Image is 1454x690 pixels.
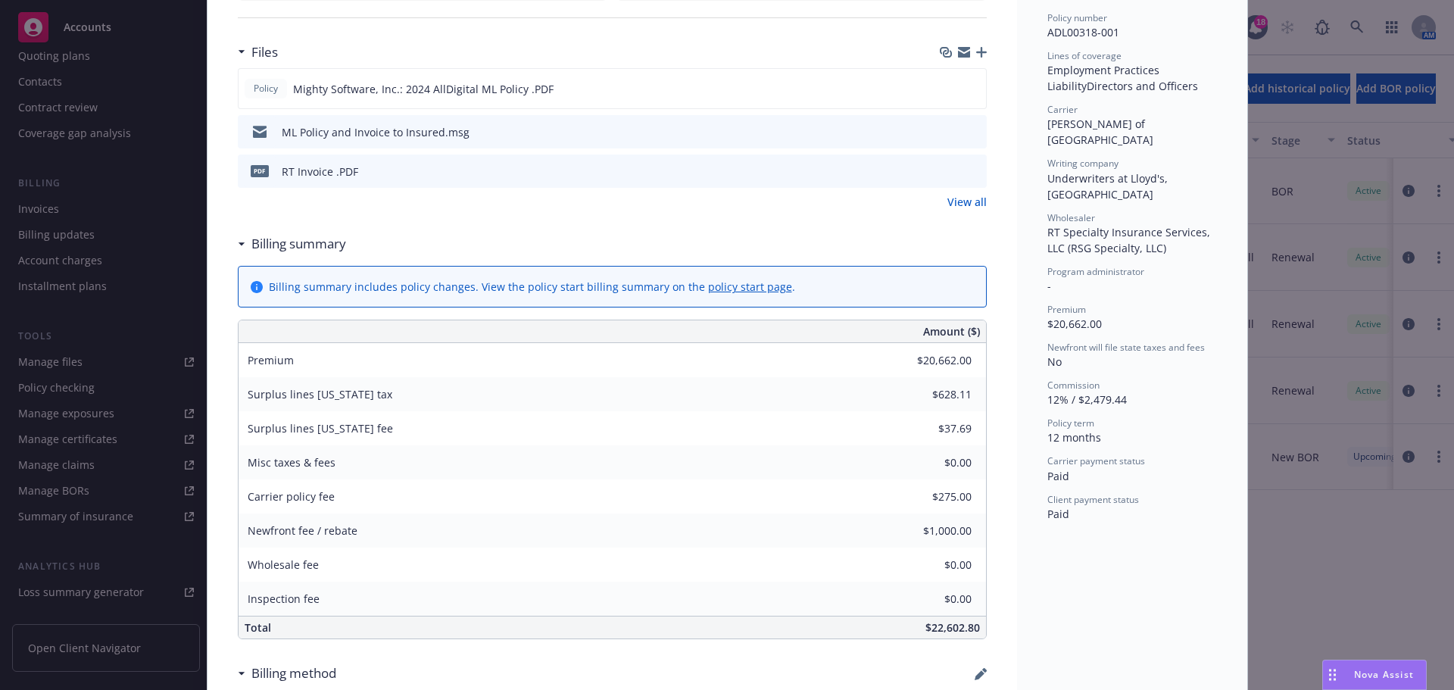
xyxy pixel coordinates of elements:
div: RT Invoice .PDF [282,164,358,180]
span: Underwriters at Lloyd's, [GEOGRAPHIC_DATA] [1047,171,1171,201]
span: Mighty Software, Inc.: 2024 AllDigital ML Policy .PDF [293,81,554,97]
input: 0.00 [882,349,981,372]
span: Policy number [1047,11,1107,24]
button: preview file [966,81,980,97]
button: download file [943,124,955,140]
span: Directors and Officers [1087,79,1198,93]
span: Paid [1047,507,1069,521]
span: Paid [1047,469,1069,483]
span: Misc taxes & fees [248,455,335,470]
input: 0.00 [882,520,981,542]
span: Employment Practices Liability [1047,63,1162,93]
span: Premium [248,353,294,367]
input: 0.00 [882,417,981,440]
span: [PERSON_NAME] of [GEOGRAPHIC_DATA] [1047,117,1153,147]
span: Carrier [1047,103,1078,116]
span: Surplus lines [US_STATE] fee [248,421,393,436]
span: Surplus lines [US_STATE] tax [248,387,392,401]
span: Carrier policy fee [248,489,335,504]
div: Billing method [238,663,336,683]
h3: Billing method [251,663,336,683]
span: - [1047,279,1051,293]
h3: Files [251,42,278,62]
span: Wholesale fee [248,557,319,572]
span: 12% / $2,479.44 [1047,392,1127,407]
div: Billing summary includes policy changes. View the policy start billing summary on the . [269,279,795,295]
input: 0.00 [882,554,981,576]
span: 12 months [1047,430,1101,445]
button: download file [943,164,955,180]
a: View all [947,194,987,210]
span: ADL00318-001 [1047,25,1119,39]
span: Commission [1047,379,1100,392]
button: Nova Assist [1322,660,1427,690]
span: PDF [251,165,269,176]
input: 0.00 [882,383,981,406]
div: Drag to move [1323,660,1342,689]
span: RT Specialty Insurance Services, LLC (RSG Specialty, LLC) [1047,225,1213,255]
span: Newfront will file state taxes and fees [1047,341,1205,354]
div: Billing summary [238,234,346,254]
span: Policy term [1047,417,1094,429]
button: preview file [967,164,981,180]
input: 0.00 [882,588,981,610]
span: Writing company [1047,157,1119,170]
span: Carrier payment status [1047,454,1145,467]
span: Premium [1047,303,1086,316]
input: 0.00 [882,451,981,474]
span: Amount ($) [923,323,980,339]
span: Policy [251,82,281,95]
input: 0.00 [882,485,981,508]
button: download file [942,81,954,97]
div: ML Policy and Invoice to Insured.msg [282,124,470,140]
span: Wholesaler [1047,211,1095,224]
span: Newfront fee / rebate [248,523,357,538]
span: Program administrator [1047,265,1144,278]
span: Total [245,620,271,635]
div: Files [238,42,278,62]
a: policy start page [708,279,792,294]
span: Client payment status [1047,493,1139,506]
span: $22,602.80 [925,620,980,635]
span: No [1047,354,1062,369]
h3: Billing summary [251,234,346,254]
span: $20,662.00 [1047,317,1102,331]
span: Inspection fee [248,592,320,606]
span: Lines of coverage [1047,49,1122,62]
span: Nova Assist [1354,668,1414,681]
button: preview file [967,124,981,140]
